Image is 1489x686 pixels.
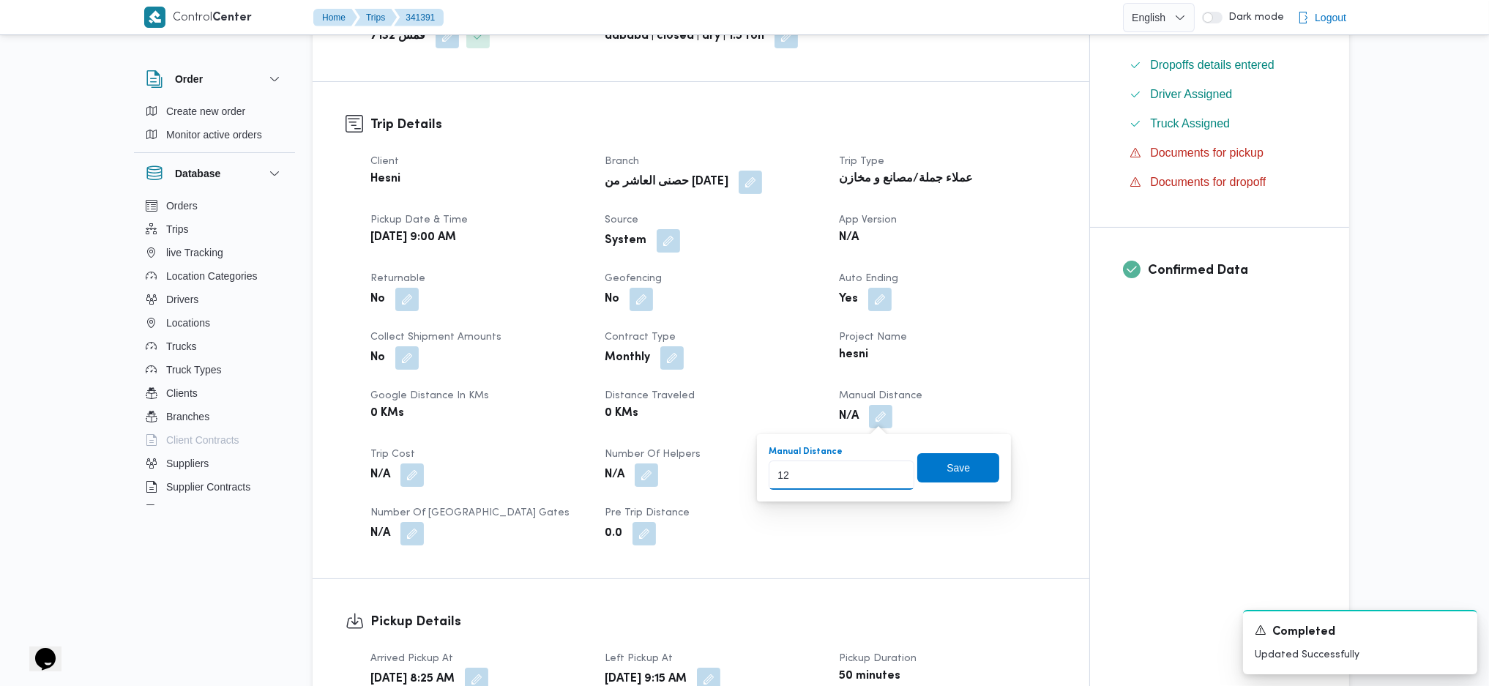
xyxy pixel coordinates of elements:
[605,274,662,283] span: Geofencing
[140,288,289,311] button: Drivers
[370,115,1056,135] h3: Trip Details
[146,70,283,88] button: Order
[370,391,489,400] span: Google distance in KMs
[166,126,262,143] span: Monitor active orders
[605,391,695,400] span: Distance Traveled
[140,194,289,217] button: Orders
[605,349,650,367] b: Monthly
[166,244,223,261] span: live Tracking
[212,12,252,23] b: Center
[370,525,390,543] b: N/A
[1148,261,1316,280] h3: Confirmed Data
[166,455,209,472] span: Suppliers
[140,405,289,428] button: Branches
[605,405,638,422] b: 0 KMs
[1150,86,1232,103] span: Driver Assigned
[1150,56,1275,74] span: Dropoffs details entered
[166,197,198,215] span: Orders
[839,391,922,400] span: Manual Distance
[370,215,468,225] span: Pickup date & time
[175,70,203,88] h3: Order
[1150,88,1232,100] span: Driver Assigned
[1124,141,1316,165] button: Documents for pickup
[140,264,289,288] button: Location Categories
[370,274,425,283] span: Returnable
[1150,115,1230,133] span: Truck Assigned
[605,654,673,663] span: Left Pickup At
[1223,12,1284,23] span: Dark mode
[140,358,289,381] button: Truck Types
[140,311,289,335] button: Locations
[313,9,357,26] button: Home
[134,194,295,511] div: Database
[605,232,646,250] b: System
[140,499,289,522] button: Devices
[370,332,501,342] span: Collect Shipment Amounts
[166,408,209,425] span: Branches
[769,446,843,458] label: Manual Distance
[370,466,390,484] b: N/A
[144,7,165,28] img: X8yXhbKr1z7QwAAAABJRU5ErkJggg==
[140,475,289,499] button: Supplier Contracts
[140,428,289,452] button: Client Contracts
[947,459,970,477] span: Save
[605,291,619,308] b: No
[166,361,221,379] span: Truck Types
[166,502,203,519] span: Devices
[839,229,859,247] b: N/A
[370,450,415,459] span: Trip Cost
[1150,174,1266,191] span: Documents for dropoff
[605,174,728,191] b: حصنى العاشر من [DATE]
[1124,112,1316,135] button: Truck Assigned
[370,612,1056,632] h3: Pickup Details
[839,668,900,685] b: 50 minutes
[1315,9,1346,26] span: Logout
[1255,623,1466,641] div: Notification
[1124,83,1316,106] button: Driver Assigned
[166,431,239,449] span: Client Contracts
[140,335,289,358] button: Trucks
[1291,3,1352,32] button: Logout
[146,165,283,182] button: Database
[140,452,289,475] button: Suppliers
[370,508,570,518] span: Number of [GEOGRAPHIC_DATA] Gates
[1124,171,1316,194] button: Documents for dropoff
[839,171,973,188] b: عملاء جملة/مصانع و مخازن
[166,338,196,355] span: Trucks
[839,654,917,663] span: Pickup Duration
[1150,144,1264,162] span: Documents for pickup
[839,346,868,364] b: hesni
[15,627,61,671] iframe: chat widget
[140,123,289,146] button: Monitor active orders
[370,291,385,308] b: No
[605,508,690,518] span: Pre Trip Distance
[140,100,289,123] button: Create new order
[166,291,198,308] span: Drivers
[1150,117,1230,130] span: Truck Assigned
[1150,176,1266,188] span: Documents for dropoff
[166,102,245,120] span: Create new order
[1124,53,1316,77] button: Dropoffs details entered
[605,525,622,543] b: 0.0
[917,453,999,482] button: Save
[140,381,289,405] button: Clients
[839,274,898,283] span: Auto Ending
[839,291,858,308] b: Yes
[1150,146,1264,159] span: Documents for pickup
[166,220,189,238] span: Trips
[175,165,220,182] h3: Database
[140,217,289,241] button: Trips
[354,9,397,26] button: Trips
[370,229,456,247] b: [DATE] 9:00 AM
[605,466,624,484] b: N/A
[605,215,638,225] span: Source
[370,405,404,422] b: 0 KMs
[605,450,701,459] span: Number of Helpers
[1255,647,1466,663] p: Updated Successfully
[166,384,198,402] span: Clients
[839,157,884,166] span: Trip Type
[1150,59,1275,71] span: Dropoffs details entered
[839,332,907,342] span: Project Name
[839,408,859,425] b: N/A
